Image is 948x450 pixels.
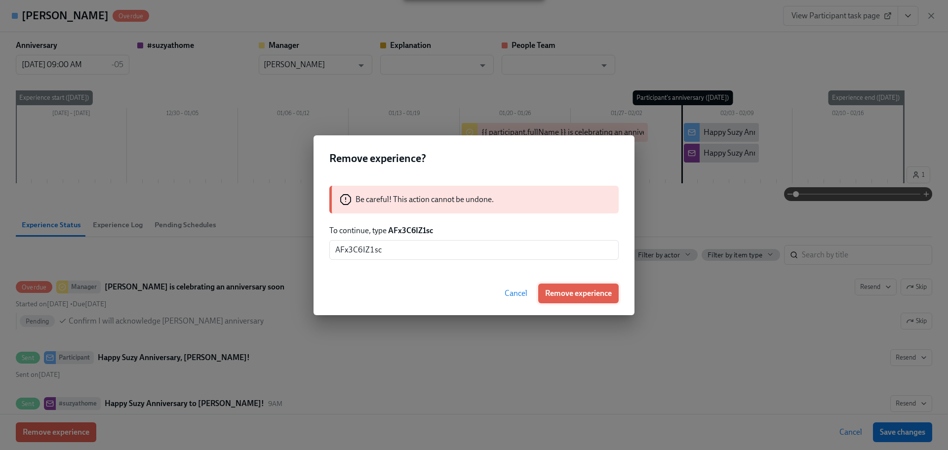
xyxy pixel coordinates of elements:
button: Cancel [498,284,534,303]
button: Remove experience [538,284,619,303]
span: Remove experience [545,288,612,298]
p: To continue, type [329,225,619,236]
h2: Remove experience? [329,151,619,166]
p: Be careful! This action cannot be undone. [355,194,494,205]
span: Cancel [505,288,527,298]
strong: AFx3C6IZ1sc [388,226,433,235]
